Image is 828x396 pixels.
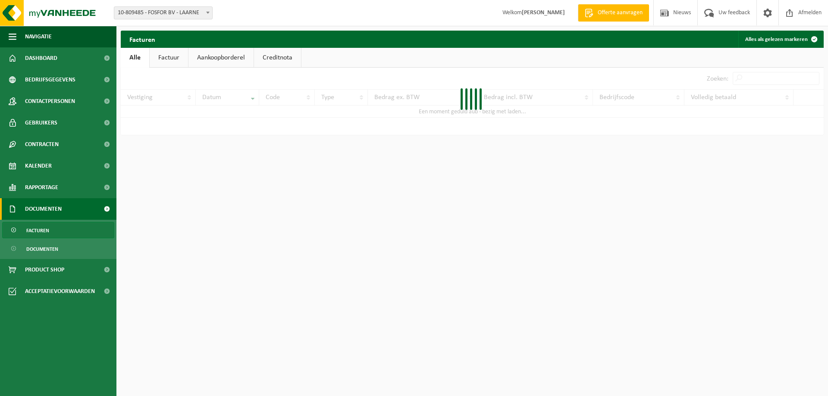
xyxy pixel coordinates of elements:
[522,9,565,16] strong: [PERSON_NAME]
[25,90,75,112] span: Contactpersonen
[150,48,188,68] a: Factuur
[188,48,254,68] a: Aankoopborderel
[25,112,57,134] span: Gebruikers
[2,222,114,238] a: Facturen
[25,155,52,177] span: Kalender
[25,281,95,302] span: Acceptatievoorwaarden
[25,69,75,90] span: Bedrijfsgegevens
[596,9,645,17] span: Offerte aanvragen
[254,48,301,68] a: Creditnota
[114,6,213,19] span: 10-809485 - FOSFOR BV - LAARNE
[26,222,49,239] span: Facturen
[25,177,58,198] span: Rapportage
[121,31,164,47] h2: Facturen
[25,47,57,69] span: Dashboard
[2,240,114,257] a: Documenten
[26,241,58,257] span: Documenten
[25,198,62,220] span: Documenten
[25,26,52,47] span: Navigatie
[121,48,149,68] a: Alle
[114,7,212,19] span: 10-809485 - FOSFOR BV - LAARNE
[25,259,64,281] span: Product Shop
[578,4,649,22] a: Offerte aanvragen
[738,31,823,48] button: Alles als gelezen markeren
[25,134,59,155] span: Contracten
